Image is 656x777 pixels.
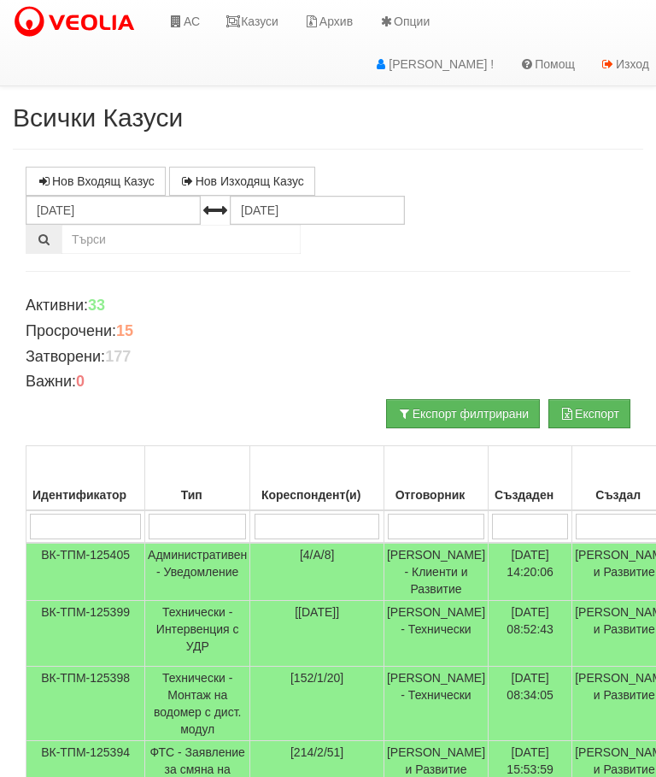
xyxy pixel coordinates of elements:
span: [214/2/51] [290,745,343,759]
h4: Активни: [26,297,630,315]
td: [DATE] 08:52:43 [489,601,572,667]
div: Кореспондент(и) [253,483,381,507]
td: [PERSON_NAME] - Клиенти и Развитие [384,543,488,601]
div: Тип [148,483,247,507]
td: ВК-ТПМ-125405 [26,543,145,601]
b: 33 [88,297,105,314]
h2: Всички Казуси [13,103,643,132]
th: Идентификатор: No sort applied, activate to apply an ascending sort [26,446,145,511]
td: Технически - Монтаж на водомер с дист. модул [145,667,250,741]
div: Създаден [491,483,569,507]
td: ВК-ТПМ-125399 [26,601,145,667]
h4: Просрочени: [26,323,630,340]
button: Експорт [548,399,630,428]
a: Нов Входящ Казус [26,167,166,196]
b: 177 [105,348,131,365]
td: [DATE] 14:20:06 [489,543,572,601]
th: Отговорник: No sort applied, activate to apply an ascending sort [384,446,488,511]
span: [152/1/20] [290,671,343,685]
div: Отговорник [387,483,485,507]
th: Създаден: No sort applied, activate to apply an ascending sort [489,446,572,511]
td: Административен - Уведомление [145,543,250,601]
td: [PERSON_NAME] - Технически [384,601,488,667]
th: Кореспондент(и): No sort applied, activate to apply an ascending sort [250,446,384,511]
a: Нов Изходящ Казус [169,167,315,196]
a: Помощ [507,43,588,85]
h4: Затворени: [26,349,630,366]
div: Идентификатор [29,483,142,507]
span: [4/А/8] [300,548,334,562]
td: ВК-ТПМ-125398 [26,667,145,741]
b: 15 [116,322,133,339]
th: Тип: No sort applied, activate to apply an ascending sort [145,446,250,511]
span: [[DATE]] [295,605,339,619]
td: Технически - Интервенция с УДР [145,601,250,667]
b: 0 [76,373,85,390]
h4: Важни: [26,374,630,391]
a: [PERSON_NAME] ! [360,43,507,85]
td: [DATE] 08:34:05 [489,667,572,741]
button: Експорт филтрирани [386,399,540,428]
img: VeoliaLogo.png [13,4,143,40]
input: Търсене по Идентификатор, Бл/Вх/Ап, Тип, Описание, Моб. Номер, Имейл, Файл, Коментар, [61,225,301,254]
td: [PERSON_NAME] - Технически [384,667,488,741]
